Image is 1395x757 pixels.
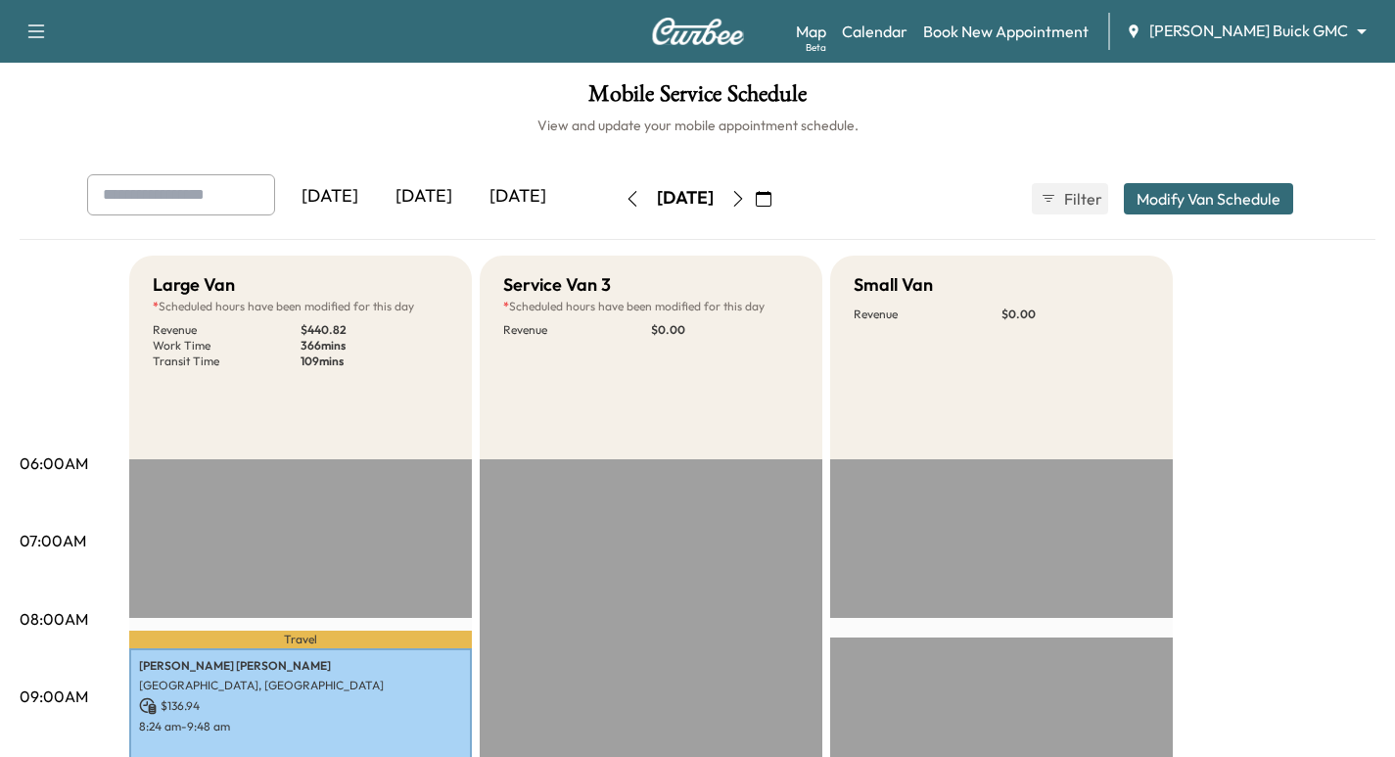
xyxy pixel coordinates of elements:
[471,174,565,219] div: [DATE]
[854,307,1001,322] p: Revenue
[657,186,714,211] div: [DATE]
[1064,187,1099,211] span: Filter
[651,18,745,45] img: Curbee Logo
[854,271,933,299] h5: Small Van
[301,354,448,369] p: 109 mins
[796,20,826,43] a: MapBeta
[129,631,472,649] p: Travel
[20,451,88,475] p: 06:00AM
[1032,183,1108,214] button: Filter
[842,20,907,43] a: Calendar
[139,719,462,734] p: 8:24 am - 9:48 am
[503,299,799,314] p: Scheduled hours have been modified for this day
[153,354,301,369] p: Transit Time
[20,116,1375,135] h6: View and update your mobile appointment schedule.
[20,529,86,552] p: 07:00AM
[503,322,651,338] p: Revenue
[503,271,611,299] h5: Service Van 3
[139,697,462,715] p: $ 136.94
[20,82,1375,116] h1: Mobile Service Schedule
[1001,307,1149,322] p: $ 0.00
[153,271,235,299] h5: Large Van
[1124,183,1293,214] button: Modify Van Schedule
[20,607,88,631] p: 08:00AM
[153,338,301,354] p: Work Time
[20,685,88,708] p: 09:00AM
[923,20,1089,43] a: Book New Appointment
[651,322,799,338] p: $ 0.00
[377,174,471,219] div: [DATE]
[806,40,826,55] div: Beta
[283,174,377,219] div: [DATE]
[1149,20,1348,42] span: [PERSON_NAME] Buick GMC
[139,658,462,674] p: [PERSON_NAME] [PERSON_NAME]
[301,338,448,354] p: 366 mins
[301,322,448,338] p: $ 440.82
[153,322,301,338] p: Revenue
[139,678,462,693] p: [GEOGRAPHIC_DATA], [GEOGRAPHIC_DATA]
[153,299,448,314] p: Scheduled hours have been modified for this day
